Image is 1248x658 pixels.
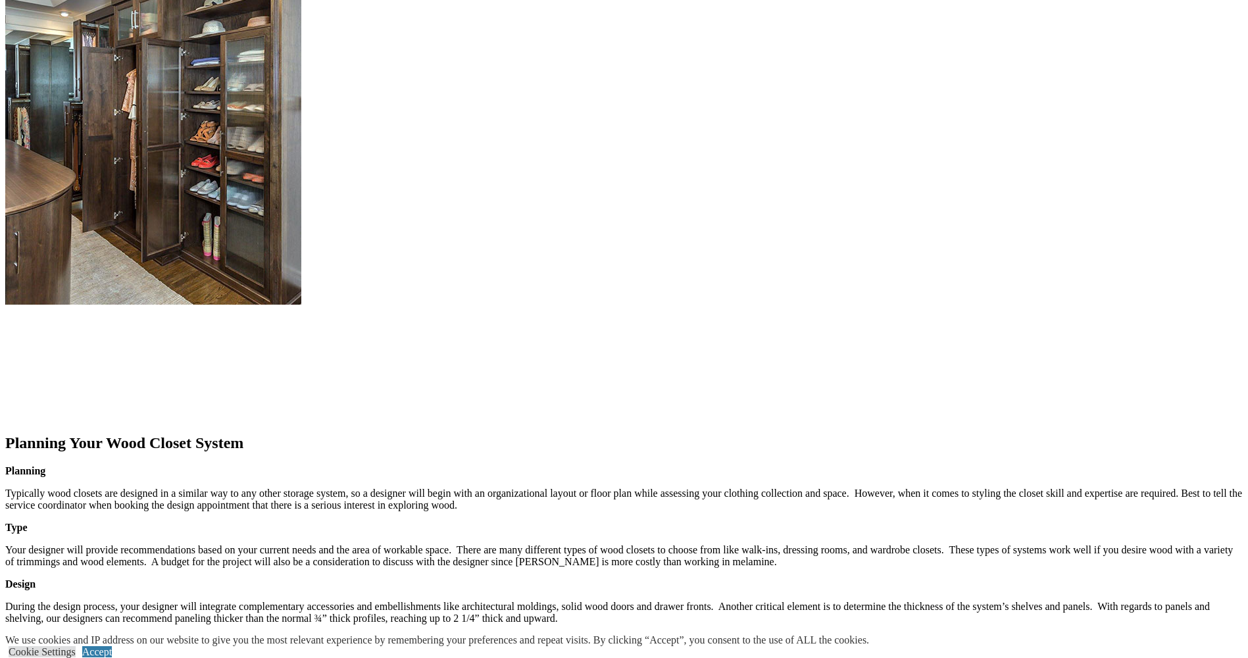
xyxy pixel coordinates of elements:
[5,488,1243,511] p: Typically wood closets are designed in a similar way to any other storage system, so a designer w...
[5,601,1243,624] p: During the design process, your designer will integrate complementary accessories and embellishme...
[82,646,112,657] a: Accept
[5,434,1243,452] h2: Planning Your Wood Closet System
[5,634,869,646] div: We use cookies and IP address on our website to give you the most relevant experience by remember...
[5,578,36,590] strong: Design
[9,646,76,657] a: Cookie Settings
[5,522,27,533] strong: Type
[5,544,1243,568] p: Your designer will provide recommendations based on your current needs and the area of workable s...
[5,465,45,476] strong: Planning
